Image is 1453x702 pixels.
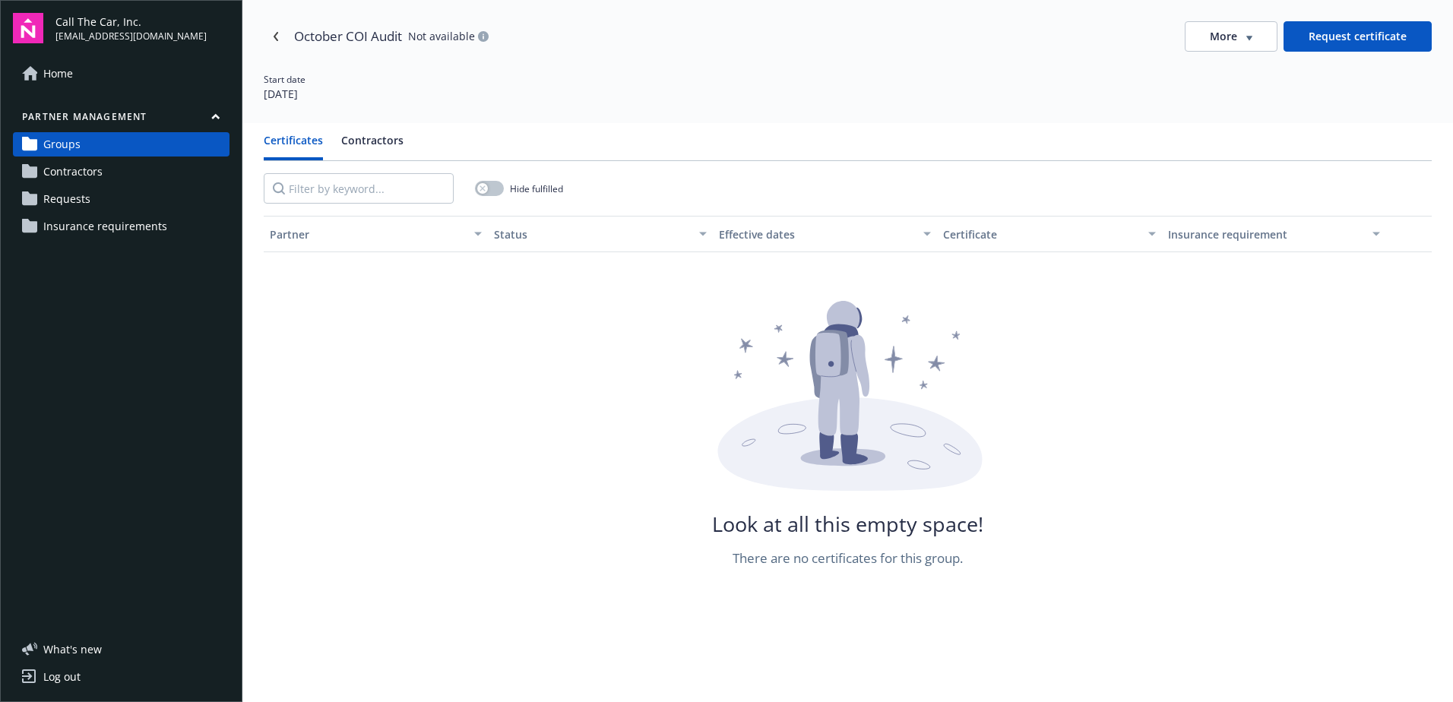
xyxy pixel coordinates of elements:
a: Requests [13,187,230,211]
span: More [1210,29,1237,44]
div: October COI Audit [294,27,402,46]
button: Certificate [937,216,1161,252]
div: Status [494,226,689,242]
button: Partner [264,216,488,252]
button: Effective dates [713,216,937,252]
div: Log out [43,665,81,689]
img: navigator-logo.svg [13,13,43,43]
button: What's new [13,641,126,657]
div: Insurance requirement [1168,226,1363,242]
input: Filter by keyword... [264,173,454,204]
button: Status [488,216,712,252]
span: What ' s new [43,641,102,657]
div: Start date [264,73,305,86]
div: There are no certificates for this group. [733,549,963,568]
div: Certificate [943,226,1138,242]
div: Effective dates [719,226,914,242]
button: Insurance requirement [1162,216,1386,252]
span: Call The Car, Inc. [55,14,207,30]
button: Contractors [341,132,404,160]
a: Navigate back [264,24,288,49]
div: [DATE] [264,86,305,102]
button: Certificates [264,132,323,160]
a: Home [13,62,230,86]
span: Contractors [43,160,103,184]
div: Not available [408,31,489,42]
button: More [1185,21,1277,52]
a: Groups [13,132,230,157]
a: Contractors [13,160,230,184]
span: Groups [43,132,81,157]
button: Call The Car, Inc.[EMAIL_ADDRESS][DOMAIN_NAME] [55,13,230,43]
div: Partner [270,226,465,242]
button: Partner management [13,110,230,129]
button: Request certificate [1284,21,1432,52]
span: Requests [43,187,90,211]
span: Insurance requirements [43,214,167,239]
div: Look at all this empty space! [712,515,983,533]
a: Insurance requirements [13,214,230,239]
span: Hide fulfilled [510,182,563,195]
span: [EMAIL_ADDRESS][DOMAIN_NAME] [55,30,207,43]
span: Home [43,62,73,86]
